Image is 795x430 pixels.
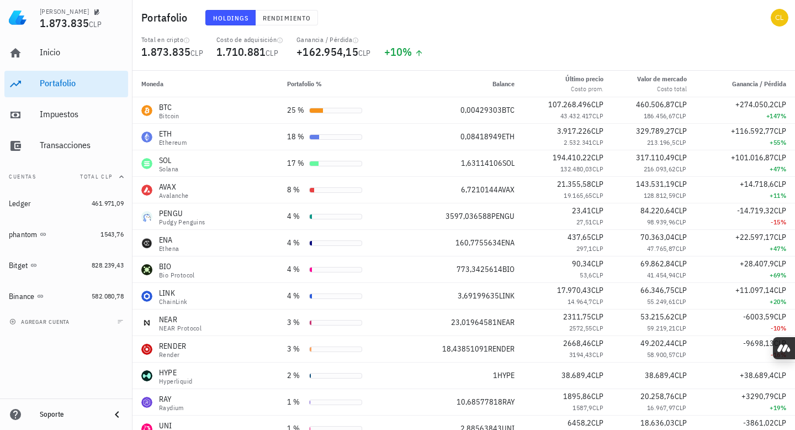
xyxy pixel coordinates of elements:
[563,391,591,401] span: 1895,86
[781,138,786,146] span: %
[446,211,491,221] span: 3597,036588
[640,206,675,216] span: 84.220,64
[774,179,786,189] span: CLP
[704,402,786,413] div: +19
[4,102,128,128] a: Impuestos
[4,190,128,217] a: Ledger 461.971,09
[40,47,124,57] div: Inicio
[592,138,603,146] span: CLP
[141,291,152,302] div: LINK-icon
[141,317,152,328] div: NEAR-icon
[40,7,89,16] div: [PERSON_NAME]
[40,109,124,119] div: Impuestos
[560,165,592,173] span: 132.480,03
[287,158,305,169] div: 17 %
[216,44,266,59] span: 1.710.881
[781,112,786,120] span: %
[402,44,412,59] span: %
[592,165,603,173] span: CLP
[493,370,497,380] span: 1
[287,184,305,196] div: 8 %
[296,44,358,59] span: +162.954,15
[9,199,31,208] div: Ledger
[40,140,124,150] div: Transacciones
[774,153,786,162] span: CLP
[141,9,192,27] h1: Portafolio
[675,338,687,348] span: CLP
[591,153,603,162] span: CLP
[461,185,498,195] span: 6,7210144
[92,261,124,269] span: 828.239,43
[731,126,774,136] span: +116.592,77
[592,297,603,306] span: CLP
[568,232,591,242] span: 437,65
[159,352,187,358] div: Render
[781,297,786,306] span: %
[774,206,786,216] span: CLP
[159,166,178,172] div: Solana
[501,238,515,248] span: ENA
[696,71,795,97] th: Ganancia / Pérdida: Sin ordenar. Pulse para ordenar de forma ascendente.
[287,131,305,143] div: 18 %
[457,397,502,407] span: 10,68577818
[565,84,603,94] div: Costo prom.
[553,153,591,162] span: 194.410,22
[159,298,188,305] div: ChainLink
[40,410,102,419] div: Soporte
[774,259,786,269] span: CLP
[159,378,192,385] div: Hyperliquid
[675,126,687,136] span: CLP
[564,191,592,200] span: 19.165,65
[735,232,774,242] span: +22.597,17
[205,10,256,25] button: Holdings
[676,218,687,226] span: CLP
[9,292,35,301] div: Binance
[141,264,152,275] div: BIO-icon
[502,105,515,115] span: BTC
[591,418,603,428] span: CLP
[287,264,305,275] div: 4 %
[287,104,305,116] div: 25 %
[743,338,774,348] span: -9698,13
[640,285,675,295] span: 66.346,75
[591,179,603,189] span: CLP
[640,259,675,269] span: 69.862,84
[591,338,603,348] span: CLP
[159,139,187,146] div: Ethereum
[287,396,305,408] div: 1 %
[676,324,687,332] span: CLP
[675,179,687,189] span: CLP
[675,259,687,269] span: CLP
[497,317,515,327] span: NEAR
[190,48,203,58] span: CLP
[141,185,152,196] div: AVAX-icon
[774,370,786,380] span: CLP
[647,350,676,359] span: 58.900,57
[743,312,774,322] span: -6003,59
[637,84,687,94] div: Costo total
[159,245,179,252] div: Ethena
[287,370,305,381] div: 2 %
[92,292,124,300] span: 582.080,78
[568,418,591,428] span: 6458,2
[592,403,603,412] span: CLP
[591,285,603,295] span: CLP
[675,312,687,322] span: CLP
[740,370,774,380] span: +38.689,4
[675,232,687,242] span: CLP
[735,99,774,109] span: +274.050,2
[704,137,786,148] div: +55
[563,312,591,322] span: 2311,75
[499,291,515,301] span: LINK
[216,35,283,44] div: Costo de adquisición
[704,164,786,175] div: +47
[569,350,592,359] span: 3194,43
[591,99,603,109] span: CLP
[781,324,786,332] span: %
[287,211,305,222] div: 4 %
[644,191,676,200] span: 128.812,59
[676,138,687,146] span: CLP
[256,10,318,25] button: Rendimiento
[640,391,675,401] span: 20.258,76
[771,9,788,27] div: avatar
